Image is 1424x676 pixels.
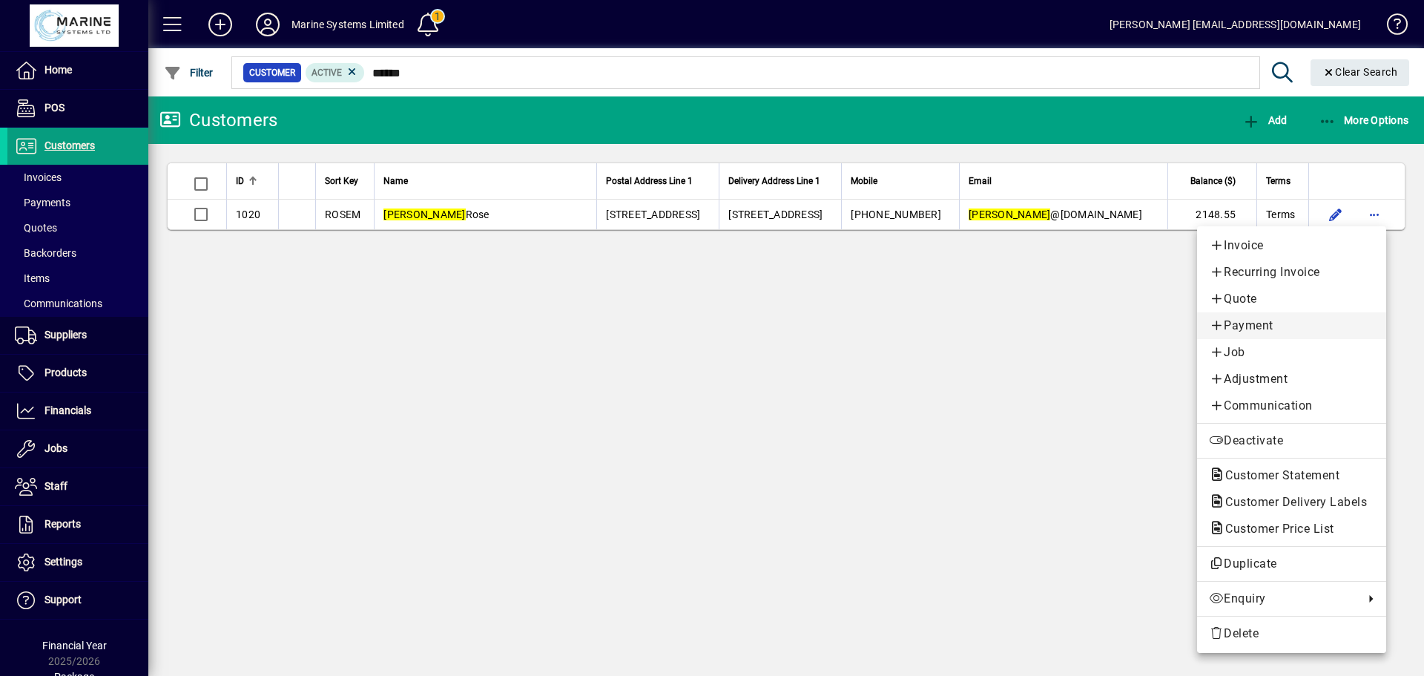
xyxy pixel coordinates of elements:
[1209,468,1347,482] span: Customer Statement
[1209,495,1374,509] span: Customer Delivery Labels
[1209,522,1342,536] span: Customer Price List
[1197,427,1386,454] button: Deactivate customer
[1209,317,1374,335] span: Payment
[1209,432,1374,450] span: Deactivate
[1209,625,1374,643] span: Delete
[1209,344,1374,361] span: Job
[1209,370,1374,388] span: Adjustment
[1209,237,1374,255] span: Invoice
[1209,263,1374,281] span: Recurring Invoice
[1209,397,1374,415] span: Communication
[1209,290,1374,308] span: Quote
[1209,590,1357,608] span: Enquiry
[1209,555,1374,573] span: Duplicate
